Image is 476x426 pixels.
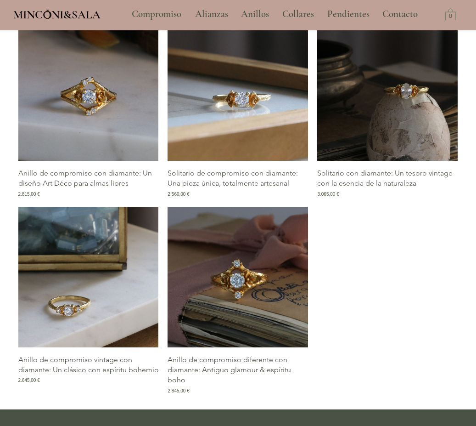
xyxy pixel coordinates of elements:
p: Alianzas [190,3,233,26]
a: MINCONI&SALA [13,6,101,21]
a: Carrito con 0 ítems [445,8,456,20]
div: Galería de Solitario con diamante: Un tesoro vintage con la esencia de la naturaleza [317,20,458,198]
a: Anillo de compromiso diferente con diamante: Antiguo glamour & espíritu boho2.845,00 € [168,355,308,394]
p: Contacto [378,3,422,26]
p: Anillo de compromiso vintage con diamante: Un clásico con espíritu bohemio [18,355,159,375]
p: Anillo de compromiso diferente con diamante: Antiguo glamour & espíritu boho [168,355,308,386]
p: Collares [278,3,319,26]
a: Contacto [375,3,425,26]
a: Anillo de compromiso vintage con diamante: Un clásico con espíritu bohemio2.645,00 € [18,355,159,394]
span: MINCONI&SALA [13,8,101,22]
nav: Sitio [107,3,443,26]
a: Compromiso [125,3,188,26]
span: 3.065,00 € [317,191,339,198]
a: Anillos [234,3,275,26]
span: 2.645,00 € [18,377,40,384]
span: 2.815,00 € [18,191,40,198]
a: Collares [275,3,320,26]
a: Pendientes [320,3,375,26]
text: 0 [449,13,452,20]
span: 2.845,00 € [168,387,189,394]
div: Galería de Solitario de compromiso con diamante: Una pieza única, totalmente artesanal [168,20,308,198]
p: Solitario con diamante: Un tesoro vintage con la esencia de la naturaleza [317,168,458,189]
a: Solitario de compromiso con diamante: Una pieza única, totalmente artesanal2.560,00 € [168,168,308,198]
div: Galería de Anillo de compromiso vintage con diamante: Un clásico con espíritu bohemio [18,207,159,394]
a: Solitario con diamante: Un tesoro vintage con la esencia de la naturaleza3.065,00 € [317,168,458,198]
p: Anillo de compromiso con diamante: Un diseño Art Déco para almas libres [18,168,159,189]
p: Anillos [236,3,274,26]
p: Solitario de compromiso con diamante: Una pieza única, totalmente artesanal [168,168,308,189]
a: Alianzas [188,3,234,26]
div: Galería de Anillo de compromiso con diamante: Un diseño Art Déco para almas libres [18,20,159,198]
a: Anillo de compromiso con diamante: Un diseño Art Déco para almas libres2.815,00 € [18,168,159,198]
img: Minconi Sala [44,10,51,19]
div: Galería de Anillo de compromiso diferente con diamante: Antiguo glamour & espíritu boho [168,207,308,394]
span: 2.560,00 € [168,191,189,198]
p: Compromiso [127,3,186,26]
p: Pendientes [323,3,374,26]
